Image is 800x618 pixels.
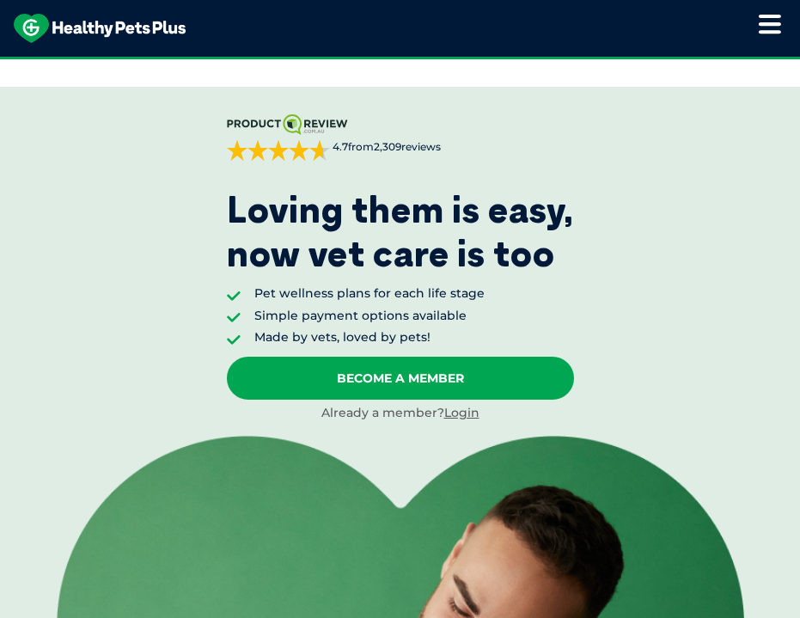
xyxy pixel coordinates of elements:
a: Login [444,405,479,420]
li: Pet wellness plans for each life stage [254,285,485,303]
li: Made by vets, loved by pets! [254,329,485,346]
a: Become A Member [227,357,574,400]
a: 4.7from2,309reviews [227,114,574,161]
span: from [330,140,441,155]
div: Already a member? [227,405,574,422]
strong: 4.7 [333,140,348,153]
div: 4.7 out of 5 stars [227,140,330,161]
li: Simple payment options available [254,308,485,325]
span: 2,309 reviews [374,140,441,153]
p: Loving them is easy, now vet care is too [227,188,574,275]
